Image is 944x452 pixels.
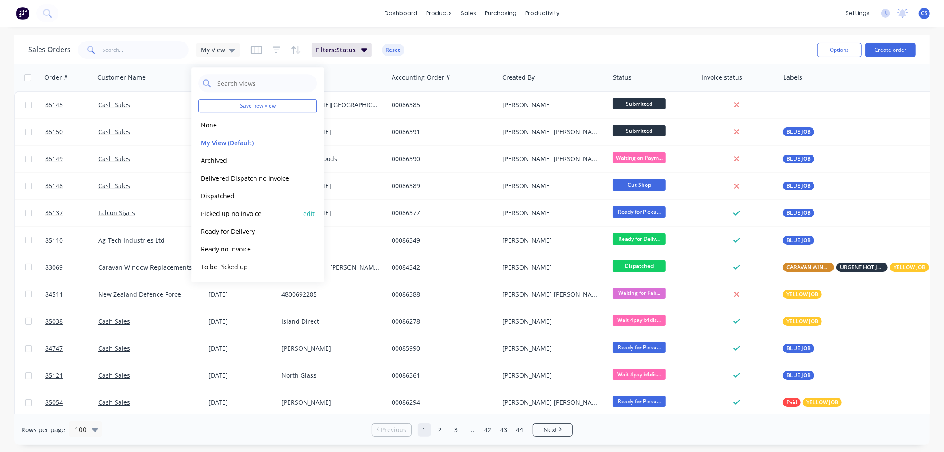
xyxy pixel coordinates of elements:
[613,315,666,326] span: Wait 4pay b4dis...
[392,209,490,217] div: 00086377
[786,236,811,245] span: BLUE JOB
[783,263,929,272] button: CARAVAN WINDOWURGENT HOT JOB!!!!YELLOW JOB
[392,317,490,326] div: 00086278
[216,74,312,92] input: Search views
[44,73,68,82] div: Order #
[502,236,601,245] div: [PERSON_NAME]
[434,423,447,437] a: Page 2
[613,152,666,163] span: Waiting on Paym...
[98,100,130,109] a: Cash Sales
[497,423,511,437] a: Page 43
[45,398,63,407] span: 85054
[198,155,299,166] button: Archived
[98,209,135,217] a: Falcon Signs
[97,73,146,82] div: Customer Name
[380,7,422,20] a: dashboard
[613,98,666,109] span: Submitted
[198,209,299,219] button: Picked up no invoice
[783,290,822,299] button: YELLOW JOB
[208,371,274,380] div: [DATE]
[28,46,71,54] h1: Sales Orders
[45,236,63,245] span: 85110
[198,226,299,236] button: Ready for Delivery
[281,317,380,326] div: Island Direct
[502,290,601,299] div: [PERSON_NAME] [PERSON_NAME]
[786,371,811,380] span: BLUE JOB
[16,7,29,20] img: Factory
[521,7,564,20] div: productivity
[208,290,274,299] div: [DATE]
[783,317,822,326] button: YELLOW JOB
[786,290,818,299] span: YELLOW JOB
[865,43,916,57] button: Create order
[198,262,299,272] button: To be Picked up
[98,263,192,271] a: Caravan Window Replacements
[841,7,874,20] div: settings
[45,100,63,109] span: 85145
[502,317,601,326] div: [PERSON_NAME]
[392,263,490,272] div: 00084342
[392,100,490,109] div: 00086385
[502,155,601,163] div: [PERSON_NAME] [PERSON_NAME]
[21,425,65,434] span: Rows per page
[502,263,601,272] div: [PERSON_NAME]
[281,209,380,217] div: [PERSON_NAME]
[392,398,490,407] div: 00086294
[45,92,98,118] a: 85145
[281,182,380,190] div: [PERSON_NAME]
[281,127,380,136] div: [PERSON_NAME]
[281,236,380,245] div: 00013622
[45,362,98,389] a: 85121
[783,127,814,136] button: BLUE JOB
[502,398,601,407] div: [PERSON_NAME] [PERSON_NAME]
[613,342,666,353] span: Ready for Picku...
[45,119,98,145] a: 85150
[368,423,576,437] ul: Pagination
[783,398,842,407] button: PaidYELLOW JOB
[502,100,601,109] div: [PERSON_NAME]
[98,398,130,406] a: Cash Sales
[786,398,797,407] span: Paid
[392,290,490,299] div: 00086388
[198,173,299,183] button: Delivered Dispatch no invoice
[783,344,814,353] button: BLUE JOB
[98,290,181,298] a: New Zealand Defence Force
[201,45,225,54] span: My View
[45,254,98,281] a: 83069
[502,344,601,353] div: [PERSON_NAME]
[613,288,666,299] span: Waiting for Fab...
[45,389,98,416] a: 85054
[392,236,490,245] div: 00086349
[783,236,814,245] button: BLUE JOB
[482,423,495,437] a: Page 42
[613,73,632,82] div: Status
[98,317,130,325] a: Cash Sales
[198,191,299,201] button: Dispatched
[783,371,814,380] button: BLUE JOB
[786,344,811,353] span: BLUE JOB
[45,173,98,199] a: 85148
[45,227,98,254] a: 85110
[786,155,811,163] span: BLUE JOB
[45,344,63,353] span: 84747
[543,425,557,434] span: Next
[502,371,601,380] div: [PERSON_NAME]
[381,425,406,434] span: Previous
[372,425,411,434] a: Previous page
[281,100,380,109] div: [PERSON_NAME][GEOGRAPHIC_DATA]
[392,344,490,353] div: 00085990
[198,244,299,254] button: Ready no invoice
[281,398,380,407] div: [PERSON_NAME]
[98,371,130,379] a: Cash Sales
[45,308,98,335] a: 85038
[786,263,831,272] span: CARAVAN WINDOW
[208,344,274,353] div: [DATE]
[450,423,463,437] a: Page 3
[45,335,98,362] a: 84747
[45,263,63,272] span: 83069
[502,73,535,82] div: Created By
[392,155,490,163] div: 00086390
[613,125,666,136] span: Submitted
[98,127,130,136] a: Cash Sales
[316,46,356,54] span: Filters: Status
